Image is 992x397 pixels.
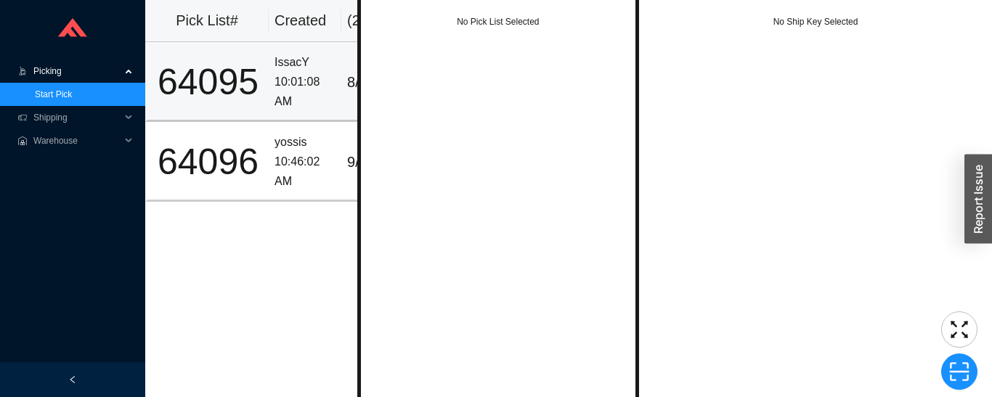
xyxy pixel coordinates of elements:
[347,9,394,33] div: ( 2 )
[275,133,336,152] div: yossis
[275,53,336,73] div: IssacY
[361,15,636,29] div: No Pick List Selected
[275,152,336,191] div: 10:46:02 AM
[639,15,992,29] div: No Ship Key Selected
[941,311,977,348] button: fullscreen
[35,89,72,99] a: Start Pick
[153,64,263,100] div: 64095
[33,60,121,83] span: Picking
[153,144,263,180] div: 64096
[942,361,977,382] span: scan
[33,129,121,152] span: Warehouse
[942,319,977,340] span: fullscreen
[347,150,391,174] div: 9 / 9
[68,375,77,384] span: left
[941,353,977,390] button: scan
[275,73,336,111] div: 10:01:08 AM
[347,70,391,94] div: 8 / 15
[33,106,121,129] span: Shipping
